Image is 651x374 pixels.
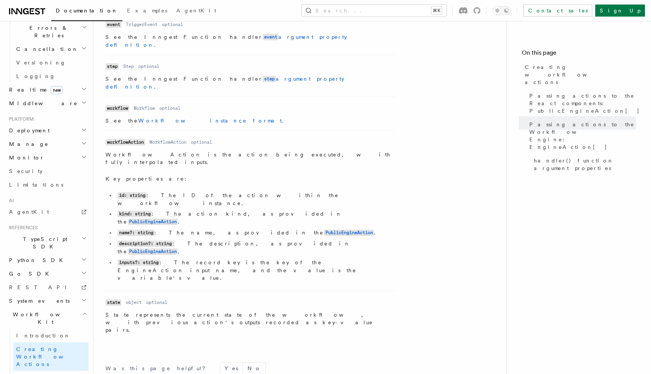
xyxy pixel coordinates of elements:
a: PublicEngineAction [128,248,178,254]
a: Versioning [13,56,89,69]
span: AgentKit [176,8,216,14]
span: Realtime [6,86,63,93]
p: See the . [105,117,395,124]
dd: optional [191,139,212,145]
span: Deployment [6,127,50,134]
code: PublicEngineAction [324,230,374,236]
button: TypeScript SDK [6,232,89,253]
a: Passing actions to the Workflow Engine: EngineAction[] [526,118,636,154]
li: : The name, as provided in the . [115,229,395,237]
a: Examples [122,2,172,20]
code: state [105,299,121,306]
button: Errors & Retries [13,21,89,42]
span: Security [9,168,43,174]
span: Documentation [56,8,118,14]
button: Toggle dark mode [493,6,511,15]
span: Versioning [16,60,66,66]
a: handler() function argument properties [531,154,636,175]
span: handler() function argument properties [534,157,636,172]
button: Workflow Kit [6,308,89,329]
span: Manage [6,140,49,148]
span: AgentKit [9,209,49,215]
span: Creating Workflow Actions [16,346,82,367]
code: description?: string [118,241,173,247]
button: Python SDK [6,253,89,267]
button: Realtimenew [6,83,89,97]
a: Introduction [13,329,89,342]
button: Go SDK [6,267,89,280]
dd: optional [138,63,159,69]
a: Limitations [6,178,89,192]
span: Platform [6,116,34,122]
code: kind: string [118,211,152,217]
button: Yes [220,363,243,374]
span: References [6,225,38,231]
span: Monitor [6,154,44,161]
a: Creating Workflow Actions [13,342,89,371]
code: workflow [105,105,129,112]
button: Search...⌘K [302,5,446,17]
dd: optional [146,299,167,305]
span: Middleware [6,100,78,107]
p: WorkflowAction is the action being executed, with fully interpolated inputs. [105,151,395,166]
code: id: string [118,192,147,199]
code: PublicEngineAction [128,248,178,255]
code: name?: string [118,230,154,236]
a: Documentation [51,2,122,21]
a: AgentKit [172,2,221,20]
dd: object [126,299,142,305]
button: Middleware [6,97,89,110]
span: Workflow Kit [6,311,82,326]
span: TypeScript SDK [6,235,81,250]
a: Passing actions to the React components: PublicEngineAction[] [526,89,636,118]
span: Limitations [9,182,63,188]
h4: On this page [522,48,636,60]
p: Key properties are: [105,175,395,182]
li: : The record key is the key of the EngineAction input name, and the value is the variable's value. [115,259,395,282]
li: : The ID of the action within the workflow instance. [115,192,395,207]
dd: Step [123,63,134,69]
button: Deployment [6,124,89,137]
span: AI [6,198,14,204]
button: Cancellation [13,42,89,56]
code: workflowAction [105,139,145,146]
a: Sign Up [595,5,645,17]
span: Examples [127,8,167,14]
dd: WorkflowAction [150,139,186,145]
dd: optional [159,105,180,111]
dd: Workflow [134,105,155,111]
a: PublicEngineAction [128,219,178,225]
span: System events [6,297,70,305]
a: eventargument property definition [105,34,347,48]
a: Creating workflow actions [522,60,636,89]
button: No [243,363,266,374]
dd: TriggerEvent [126,21,157,28]
span: Go SDK [6,270,53,277]
span: Cancellation [13,45,78,53]
kbd: ⌘K [431,7,442,14]
span: Passing actions to the React components: PublicEngineAction[] [529,92,640,115]
a: Logging [13,69,89,83]
p: See the Inngest Function handler . [105,75,395,90]
a: PublicEngineAction [324,230,374,236]
button: System events [6,294,89,308]
code: step [105,63,119,70]
a: Contact sales [523,5,592,17]
span: Python SDK [6,256,67,264]
a: Security [6,164,89,178]
span: Logging [16,73,55,79]
span: Errors & Retries [13,24,82,39]
li: : The description, as provided in the . [115,240,395,256]
span: Creating workflow actions [525,63,636,86]
a: Workflow instance format [138,118,282,124]
button: Monitor [6,151,89,164]
span: new [50,86,63,94]
dd: optional [162,21,183,28]
li: : The action kind, as provided in the . [115,210,395,226]
span: Introduction [16,333,70,339]
span: Passing actions to the Workflow Engine: EngineAction[] [529,121,636,151]
code: step [263,76,276,82]
code: event [105,21,121,28]
a: REST API [6,280,89,294]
